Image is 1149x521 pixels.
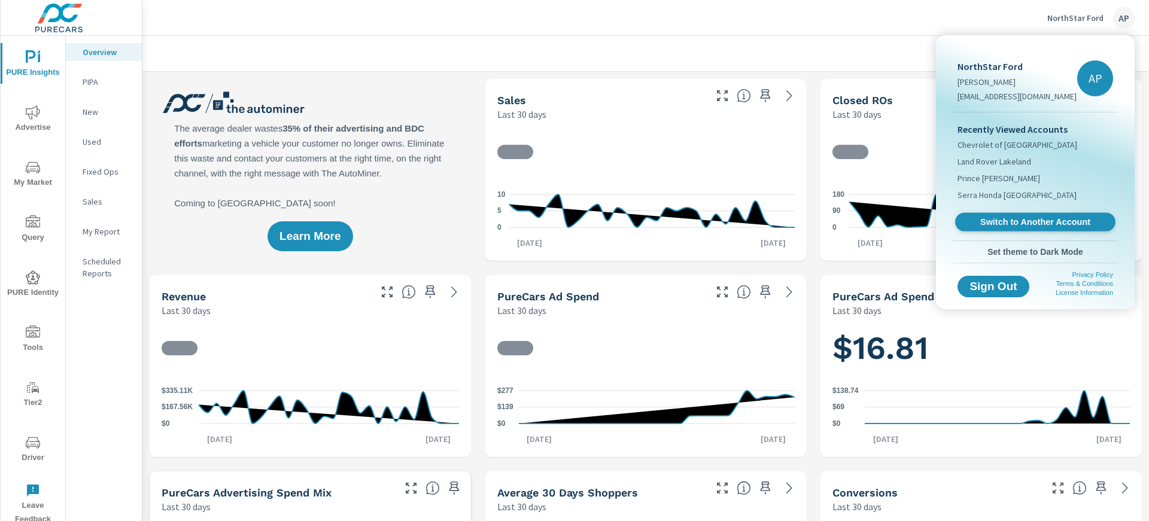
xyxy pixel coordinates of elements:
a: Privacy Policy [1072,271,1113,278]
a: Switch to Another Account [955,213,1115,231]
span: Sign Out [967,281,1020,292]
span: Set theme to Dark Mode [957,246,1113,257]
div: AP [1077,60,1113,96]
p: [PERSON_NAME] [957,76,1077,88]
span: Land Rover Lakeland [957,156,1031,167]
span: Serra Honda [GEOGRAPHIC_DATA] [957,189,1077,201]
span: Prince [PERSON_NAME] [957,172,1040,184]
p: NorthStar Ford [957,59,1077,74]
button: Set theme to Dark Mode [953,241,1118,263]
button: Sign Out [957,276,1029,297]
a: Terms & Conditions [1056,280,1113,287]
a: License Information [1056,289,1113,296]
span: Chevrolet of [GEOGRAPHIC_DATA] [957,139,1077,151]
p: [EMAIL_ADDRESS][DOMAIN_NAME] [957,90,1077,102]
span: Switch to Another Account [962,217,1108,228]
p: Recently Viewed Accounts [957,122,1113,136]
